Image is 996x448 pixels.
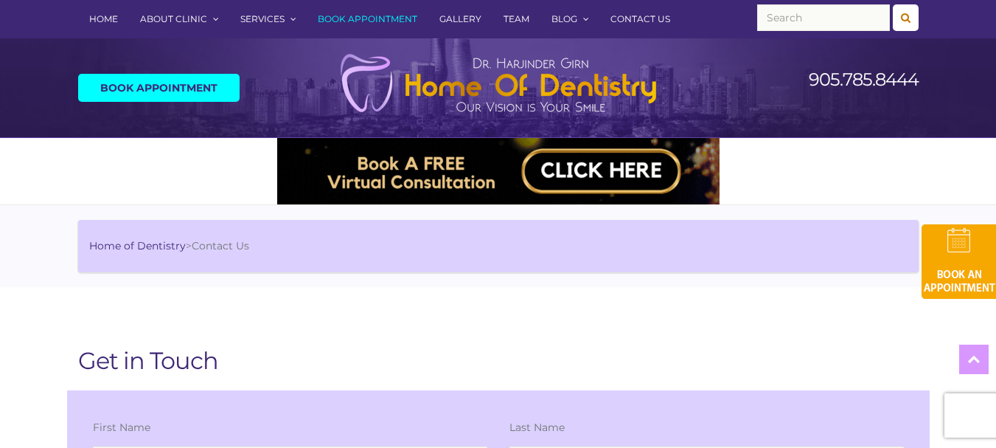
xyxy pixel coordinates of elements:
[89,239,186,252] a: Home of Dentistry
[757,4,890,31] input: Search
[922,224,996,299] img: book-an-appointment-hod-gld.png
[192,239,249,252] span: Contact Us
[78,346,919,376] h1: Get in Touch
[809,69,919,90] a: 905.785.8444
[93,420,150,435] label: First Name
[277,138,720,204] img: Medspa-Banner-Virtual-Consultation-2-1.gif
[332,53,664,114] img: Home of Dentistry
[89,238,249,254] li: >
[959,345,989,374] a: Top
[78,74,240,102] a: Book Appointment
[509,420,565,435] label: Last Name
